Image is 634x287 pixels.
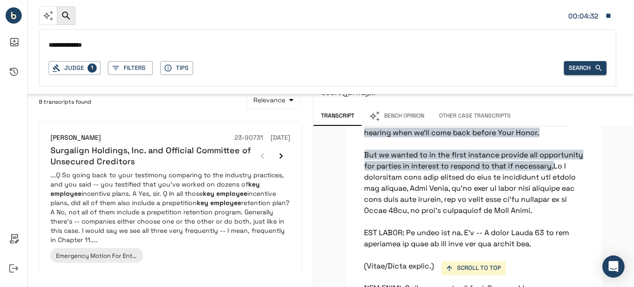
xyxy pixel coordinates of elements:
[50,170,290,244] p: ...Q So going back to your testimony comparing to the industry practices, and you said -- you tes...
[50,180,260,198] em: key employee
[160,61,193,75] button: Tips
[247,91,300,109] div: Relevance
[50,133,101,143] h6: [PERSON_NAME]
[39,98,91,107] span: 8 transcripts found
[362,106,432,126] button: Bench Opinion
[50,145,253,167] h6: Surgalign Holdings, Inc. and Official Committee of Unsecured Creditors
[197,199,241,207] em: key employee
[234,133,263,143] h6: 23-90731
[203,189,247,198] em: key employee
[108,61,153,75] button: Filters
[442,261,506,275] button: SCROLL TO TOP
[49,61,100,75] button: Judge1
[432,106,518,126] button: Other Case Transcripts
[564,61,607,75] button: Search
[56,252,422,260] span: Emergency Motion For Entry Of An Order (i) Approving The Debtors' Sale Incentive Program And (ii)...
[564,6,616,25] button: Matter: 080416-1028
[88,63,97,73] p: 1
[568,10,601,22] div: Matter: 080416-1028
[314,106,362,126] button: Transcript
[603,256,625,278] div: Open Intercom Messenger
[270,133,290,143] h6: [DATE]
